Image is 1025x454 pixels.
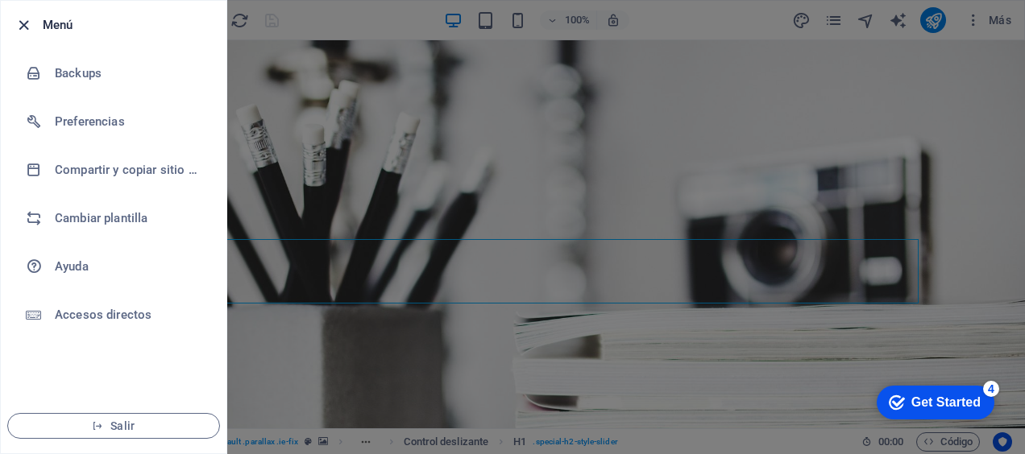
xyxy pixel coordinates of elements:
div: Get Started 4 items remaining, 20% complete [13,8,131,42]
h6: Cambiar plantilla [55,208,204,228]
h6: Menú [43,15,214,35]
div: 4 [119,3,135,19]
h6: Accesos directos [55,305,204,324]
a: Ayuda [1,242,226,291]
h6: Ayuda [55,257,204,276]
button: Salir [7,413,220,439]
h6: Backups [55,64,204,83]
h6: Preferencias [55,112,204,131]
h6: Compartir y copiar sitio web [55,160,204,180]
span: Salir [21,419,206,432]
div: Get Started [48,18,117,32]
